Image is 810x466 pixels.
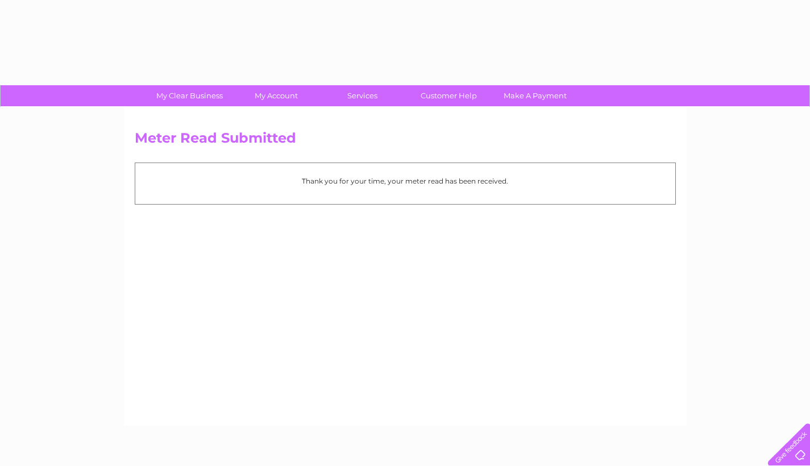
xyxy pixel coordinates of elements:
[141,176,670,186] p: Thank you for your time, your meter read has been received.
[229,85,323,106] a: My Account
[143,85,236,106] a: My Clear Business
[315,85,409,106] a: Services
[135,130,676,152] h2: Meter Read Submitted
[488,85,582,106] a: Make A Payment
[402,85,496,106] a: Customer Help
